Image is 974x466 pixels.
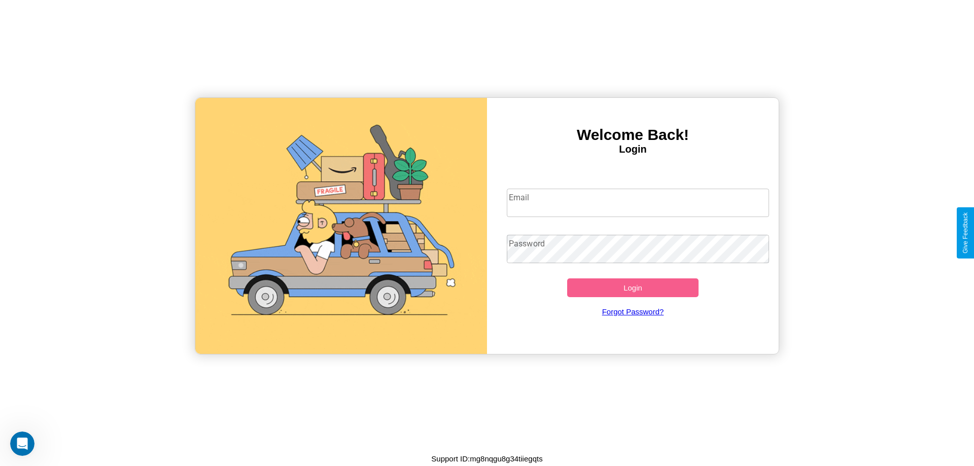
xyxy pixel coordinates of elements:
[10,432,34,456] iframe: Intercom live chat
[502,297,764,326] a: Forgot Password?
[487,126,779,144] h3: Welcome Back!
[195,98,487,354] img: gif
[487,144,779,155] h4: Login
[431,452,542,465] p: Support ID: mg8nqgu8g34tiiegqts
[962,212,969,254] div: Give Feedback
[567,278,699,297] button: Login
